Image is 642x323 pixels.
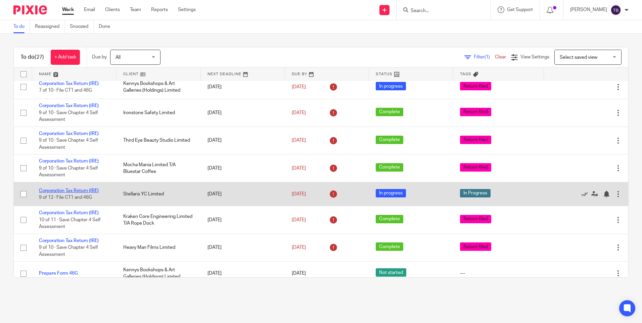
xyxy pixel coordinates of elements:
[92,54,107,60] p: Due by
[13,20,30,33] a: To do
[376,163,403,172] span: Complete
[117,154,201,182] td: Mocha Mania Limited T/A Bluestar Coffee
[99,20,115,33] a: Done
[460,189,491,197] span: In Progress
[116,55,121,60] span: All
[201,234,285,261] td: [DATE]
[292,271,306,276] span: [DATE]
[376,189,406,197] span: In progress
[410,8,470,14] input: Search
[560,55,597,60] span: Select saved view
[39,238,99,243] a: Corporation Tax Return (IRE)
[39,88,92,93] span: 7 of 10 · File CT1 and 46G
[376,136,403,144] span: Complete
[39,110,98,122] span: 9 of 10 · Save Chapter 4 Self Assessment
[39,188,99,193] a: Corporation Tax Return (IRE)
[460,82,491,90] span: Return filed
[495,55,506,59] a: Clear
[474,55,495,59] span: Filter
[117,75,201,99] td: Kennys Bookshops & Art Galleries (Holdings) Limited
[460,215,491,223] span: Return filed
[520,55,549,59] span: View Settings
[39,81,99,86] a: Corporation Tax Return (IRE)
[117,99,201,127] td: Ironstone Safety Limited
[201,75,285,99] td: [DATE]
[292,245,306,250] span: [DATE]
[130,6,141,13] a: Team
[376,242,403,251] span: Complete
[117,234,201,261] td: Heavy Man Films Limited
[39,218,101,229] span: 10 of 11 · Save Chapter 4 Self Assessment
[292,110,306,115] span: [DATE]
[460,136,491,144] span: Return filed
[460,72,471,76] span: Tags
[39,131,99,136] a: Corporation Tax Return (IRE)
[62,6,74,13] a: Work
[460,270,537,277] div: ---
[201,154,285,182] td: [DATE]
[84,6,95,13] a: Email
[117,206,201,234] td: Kraken Core Engineering Limited T/A Rope Dock
[117,262,201,285] td: Kennys Bookshops & Art Galleries (Holdings) Limited
[485,55,490,59] span: (1)
[292,85,306,89] span: [DATE]
[201,206,285,234] td: [DATE]
[151,6,168,13] a: Reports
[507,7,533,12] span: Get Support
[201,182,285,206] td: [DATE]
[376,268,406,277] span: Not started
[292,192,306,196] span: [DATE]
[292,138,306,143] span: [DATE]
[39,159,99,164] a: Corporation Tax Return (IRE)
[376,108,403,116] span: Complete
[460,108,491,116] span: Return filed
[35,20,65,33] a: Reassigned
[460,242,491,251] span: Return filed
[70,20,94,33] a: Snoozed
[35,54,44,60] span: (27)
[39,245,98,257] span: 9 of 10 · Save Chapter 4 Self Assessment
[51,50,80,65] a: + Add task
[581,191,591,197] a: Mark as done
[376,215,403,223] span: Complete
[39,166,98,178] span: 9 of 10 · Save Chapter 4 Self Assessment
[13,5,47,14] img: Pixie
[201,99,285,127] td: [DATE]
[105,6,120,13] a: Clients
[201,127,285,154] td: [DATE]
[117,182,201,206] td: Stellaris YC Limited
[292,218,306,222] span: [DATE]
[39,103,99,108] a: Corporation Tax Return (IRE)
[292,166,306,171] span: [DATE]
[39,138,98,150] span: 9 of 10 · Save Chapter 4 Self Assessment
[117,127,201,154] td: Third Eye Beauty Studio Limited
[39,195,92,200] span: 9 of 12 · File CT1 and 46G
[376,82,406,90] span: In progress
[20,54,44,61] h1: To do
[39,271,78,276] a: Prepare Form 46G
[570,6,607,13] p: [PERSON_NAME]
[610,5,621,15] img: svg%3E
[460,163,491,172] span: Return filed
[39,211,99,215] a: Corporation Tax Return (IRE)
[201,262,285,285] td: [DATE]
[178,6,196,13] a: Settings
